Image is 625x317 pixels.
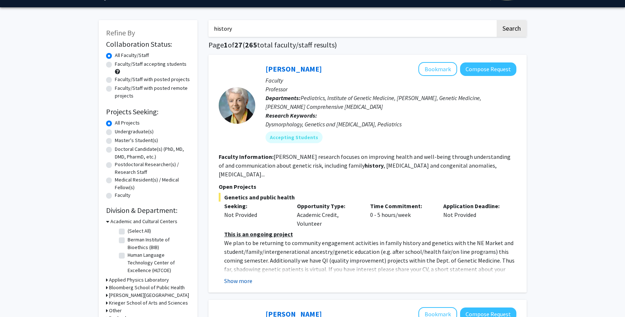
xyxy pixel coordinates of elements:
span: Refine By [106,28,135,37]
button: Compose Request to Joann Bodurtha [460,62,516,76]
button: Add Joann Bodurtha to Bookmarks [418,62,457,76]
u: This is an ongoing project [224,230,293,238]
p: Opportunity Type: [297,202,359,210]
a: [PERSON_NAME] [266,64,322,73]
p: Time Commitment: [370,202,432,210]
mat-chip: Accepting Students [266,131,323,143]
label: Human Language Technology Center of Excellence (HLTCOE) [128,251,188,274]
span: Pediatrics, Institute of Genetic Medicine, [PERSON_NAME], Genetic Medicine, [PERSON_NAME] Compreh... [266,94,481,110]
b: history [365,162,384,169]
label: All Faculty/Staff [115,51,149,59]
span: 1 [224,40,228,49]
h1: Page of ( total faculty/staff results) [208,41,527,49]
label: All Projects [115,119,140,127]
div: 0 - 5 hours/week [365,202,438,228]
input: Search Keywords [208,20,496,37]
label: Faculty/Staff with posted remote projects [115,84,190,100]
b: Departments: [266,94,301,102]
span: 27 [234,40,242,49]
p: Professor [266,85,516,93]
label: Faculty [115,191,131,199]
fg-read-more: [PERSON_NAME] research focuses on improving health and well-being through understanding of and co... [219,153,511,178]
p: Application Deadline: [443,202,505,210]
label: Master's Student(s) [115,137,158,144]
span: Genetics and public health [219,193,516,202]
label: (Select All) [128,227,151,235]
h2: Division & Department: [106,206,190,215]
p: Open Projects [219,182,516,191]
label: Postdoctoral Researcher(s) / Research Staff [115,161,190,176]
iframe: Chat [5,284,31,312]
p: We plan to be returning to community engagement activities in family history and genetics with th... [224,238,516,291]
h3: Krieger School of Arts and Sciences [109,299,188,307]
div: Not Provided [224,210,286,219]
div: Academic Credit, Volunteer [291,202,365,228]
p: Faculty [266,76,516,85]
h3: Academic and Cultural Centers [110,218,177,225]
label: Undergraduate(s) [115,128,154,135]
b: Faculty Information: [219,153,274,160]
label: Berman Institute of Bioethics (BIB) [128,236,188,251]
h2: Collaboration Status: [106,40,190,49]
label: Faculty/Staff accepting students [115,60,187,68]
span: 265 [245,40,257,49]
div: Dysmorphology, Genetics and [MEDICAL_DATA], Pediatrics [266,120,516,129]
label: Doctoral Candidate(s) (PhD, MD, DMD, PharmD, etc.) [115,145,190,161]
label: Faculty/Staff with posted projects [115,76,190,83]
h3: [PERSON_NAME][GEOGRAPHIC_DATA] [109,291,189,299]
p: Seeking: [224,202,286,210]
label: Medical Resident(s) / Medical Fellow(s) [115,176,190,191]
h3: Applied Physics Laboratory [109,276,169,284]
button: Search [497,20,527,37]
b: Research Keywords: [266,112,317,119]
button: Show more [224,276,252,285]
h2: Projects Seeking: [106,107,190,116]
h3: Other [109,307,122,314]
div: Not Provided [438,202,511,228]
h3: Bloomberg School of Public Health [109,284,185,291]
